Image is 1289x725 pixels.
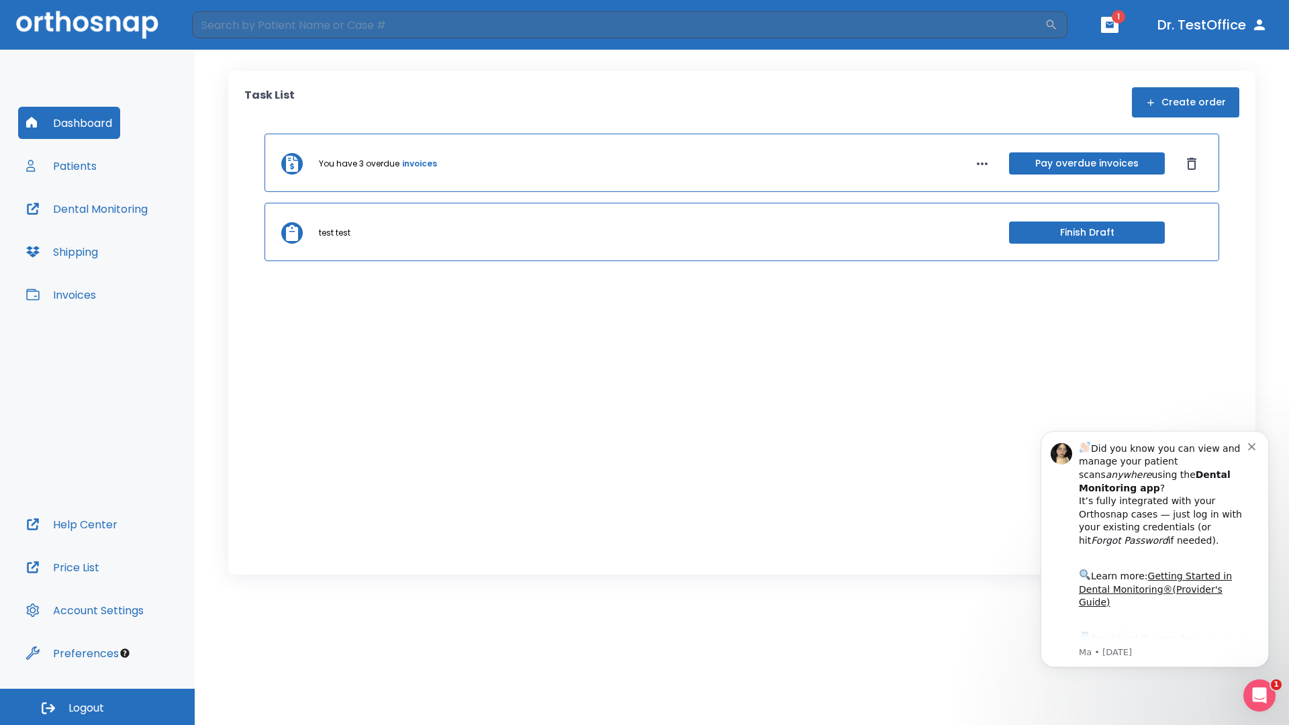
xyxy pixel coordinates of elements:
[18,508,126,540] button: Help Center
[119,647,131,659] div: Tooltip anchor
[18,594,152,626] button: Account Settings
[68,701,104,716] span: Logout
[244,87,295,117] p: Task List
[18,107,120,139] button: Dashboard
[18,193,156,225] button: Dental Monitoring
[18,150,105,182] button: Patients
[18,551,107,583] button: Price List
[1271,679,1282,690] span: 1
[16,11,158,38] img: Orthosnap
[1112,10,1125,23] span: 1
[1020,411,1289,689] iframe: Intercom notifications message
[1152,13,1273,37] button: Dr. TestOffice
[18,637,127,669] button: Preferences
[319,227,350,239] p: test test
[58,222,178,246] a: App Store
[228,29,238,40] button: Dismiss notification
[319,158,399,170] p: You have 3 overdue
[1243,679,1276,712] iframe: Intercom live chat
[1132,87,1239,117] button: Create order
[18,279,104,311] button: Invoices
[1181,153,1202,175] button: Dismiss
[58,219,228,287] div: Download the app: | ​ Let us know if you need help getting started!
[1009,222,1165,244] button: Finish Draft
[192,11,1045,38] input: Search by Patient Name or Case #
[402,158,437,170] a: invoices
[18,236,106,268] button: Shipping
[58,236,228,248] p: Message from Ma, sent 3w ago
[1009,152,1165,175] button: Pay overdue invoices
